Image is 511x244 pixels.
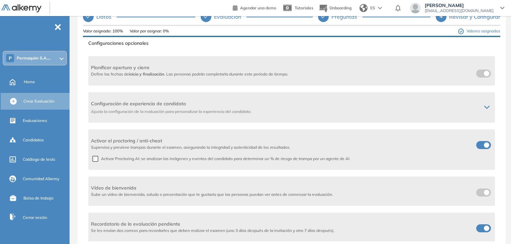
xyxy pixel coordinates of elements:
span: check [203,14,209,19]
div: Evaluación [201,11,313,22]
span: Permaquim S.A.... [17,55,50,61]
span: Planificar apertura y cierre [91,64,288,71]
span: 4 [440,13,443,19]
span: Bolsa de trabajo [23,195,54,201]
span: Define las fechas de . Las personas podrán completarla durante este período de tiempo. [91,72,288,77]
img: world [360,4,368,12]
span: Evaluaciones [23,118,47,124]
span: Ajusta la configuración de la evaluación para personalizar la experiencia del candidato. [91,109,476,115]
span: Home [24,79,35,85]
span: Configuración de experiencia de candidato [91,100,476,107]
div: 4Revisar y Configurar [436,11,500,22]
span: Activar Proctoring AI: se analizan las imágenes y eventos del candidato para determinar un % de r... [98,156,349,162]
span: Onboarding [329,5,351,10]
div: Revisar y Configurar [449,11,500,22]
span: P [9,55,12,61]
span: Supervisa y previene trampas durante el examen, asegurando la integridad y autenticidad de los re... [91,144,290,150]
span: check [86,14,91,19]
span: Valores asignados [458,28,500,34]
span: check [321,14,326,19]
span: Crear Evaluación [23,98,55,104]
span: ES [370,5,375,11]
span: Configuraciones opcionales [88,40,495,47]
span: Comunidad Alkemy [23,176,59,182]
a: Agendar una demo [233,3,276,11]
div: Datos [96,11,117,22]
span: [EMAIL_ADDRESS][DOMAIN_NAME] [425,8,494,13]
span: Sube un vídeo de bienvenida, saludo o presentación que te gustaría que las personas puedan ver an... [91,192,333,198]
img: Logo [1,4,41,13]
div: Evaluación [214,11,246,22]
div: Datos [83,11,195,22]
span: [PERSON_NAME] [425,3,494,8]
span: Tutoriales [295,5,313,10]
div: Configuración de experiencia de candidatoAjusta la configuración de la evaluación para personaliz... [88,92,495,123]
span: Cerrar sesión [23,215,47,221]
span: Recordatorio de la evaluación pendiente [91,221,334,228]
span: Valor por asignar: 0% [130,28,169,34]
b: inicio y finalización [129,72,164,77]
span: Candidatos [23,137,44,143]
span: Activar el proctoring / anti-cheat [91,137,290,144]
div: Preguntas [331,11,363,22]
span: Se les envían dos correos para recordarles que deben realizar el examen (uno 3 días después de la... [91,228,334,234]
span: Valor asignado: 100% [83,28,123,34]
button: Onboarding [319,1,351,15]
span: Agendar una demo [240,5,276,10]
span: Catálogo de tests [23,156,55,162]
img: arrow [378,7,382,9]
div: Preguntas [318,11,430,22]
span: Vídeo de bienvenida [91,185,333,192]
